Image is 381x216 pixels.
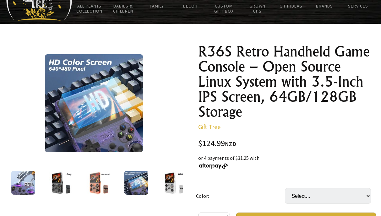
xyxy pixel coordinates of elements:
td: Color: [196,179,285,213]
h1: R36S Retro Handheld Game Console – Open Source Linux System with 3.5-Inch IPS Screen, 64GB/128GB ... [198,44,376,119]
img: R36S Retro Handheld Game Console – Open Source Linux System with 3.5-Inch IPS Screen, 64GB/128GB ... [45,54,143,152]
img: R36S Retro Handheld Game Console – Open Source Linux System with 3.5-Inch IPS Screen, 64GB/128GB ... [162,171,186,195]
a: Gift Tree [198,123,220,131]
div: or 4 payments of $31.25 with [198,154,376,169]
img: R36S Retro Handheld Game Console – Open Source Linux System with 3.5-Inch IPS Screen, 64GB/128GB ... [124,171,148,195]
img: R36S Retro Handheld Game Console – Open Source Linux System with 3.5-Inch IPS Screen, 64GB/128GB ... [11,171,35,195]
span: NZD [225,140,236,148]
div: $124.99 [198,139,376,148]
img: R36S Retro Handheld Game Console – Open Source Linux System with 3.5-Inch IPS Screen, 64GB/128GB ... [49,171,73,195]
img: R36S Retro Handheld Game Console – Open Source Linux System with 3.5-Inch IPS Screen, 64GB/128GB ... [87,171,111,195]
img: Afterpay [198,163,228,169]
